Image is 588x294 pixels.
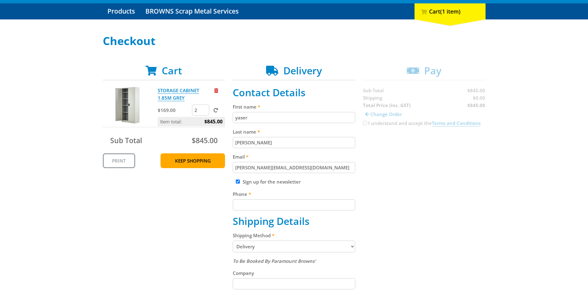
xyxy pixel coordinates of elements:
label: First name [233,103,355,110]
h2: Shipping Details [233,215,355,227]
input: Please enter your first name. [233,112,355,123]
a: Go to the BROWNS Scrap Metal Services page [141,3,243,19]
span: Sub Total [110,135,142,145]
label: Email [233,153,355,160]
input: Please enter your last name. [233,137,355,148]
label: Company [233,269,355,277]
label: Last name [233,128,355,135]
span: $845.00 [204,117,223,126]
span: Delivery [283,64,322,77]
label: Phone [233,190,355,198]
a: Go to the Products page [103,3,140,19]
h1: Checkout [103,35,486,47]
em: To Be Booked By Paramount Browns' [233,258,316,264]
select: Please select a shipping method. [233,241,355,252]
a: STORAGE CABINET 1.85M GREY [158,87,199,101]
input: Please enter your email address. [233,162,355,173]
input: Please enter your telephone number. [233,199,355,210]
span: $845.00 [192,135,218,145]
div: Cart [415,3,486,19]
img: STORAGE CABINET 1.85M GREY [109,87,146,124]
a: Print [103,153,135,168]
p: $169.00 [158,106,191,114]
h2: Contact Details [233,87,355,98]
label: Shipping Method [233,232,355,239]
a: Keep Shopping [161,153,225,168]
p: Item total: [158,117,225,126]
label: Sign up for the newsletter [243,179,301,185]
span: Cart [162,64,182,77]
a: Remove from cart [214,87,218,93]
span: (1 item) [440,8,461,15]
